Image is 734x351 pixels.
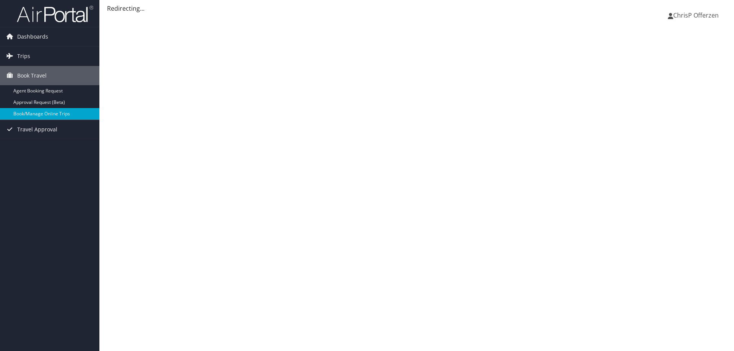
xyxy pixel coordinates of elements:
[107,4,726,13] div: Redirecting...
[17,66,47,85] span: Book Travel
[17,47,30,66] span: Trips
[17,5,93,23] img: airportal-logo.png
[668,4,726,27] a: ChrisP Offerzen
[17,120,57,139] span: Travel Approval
[673,11,719,19] span: ChrisP Offerzen
[17,27,48,46] span: Dashboards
